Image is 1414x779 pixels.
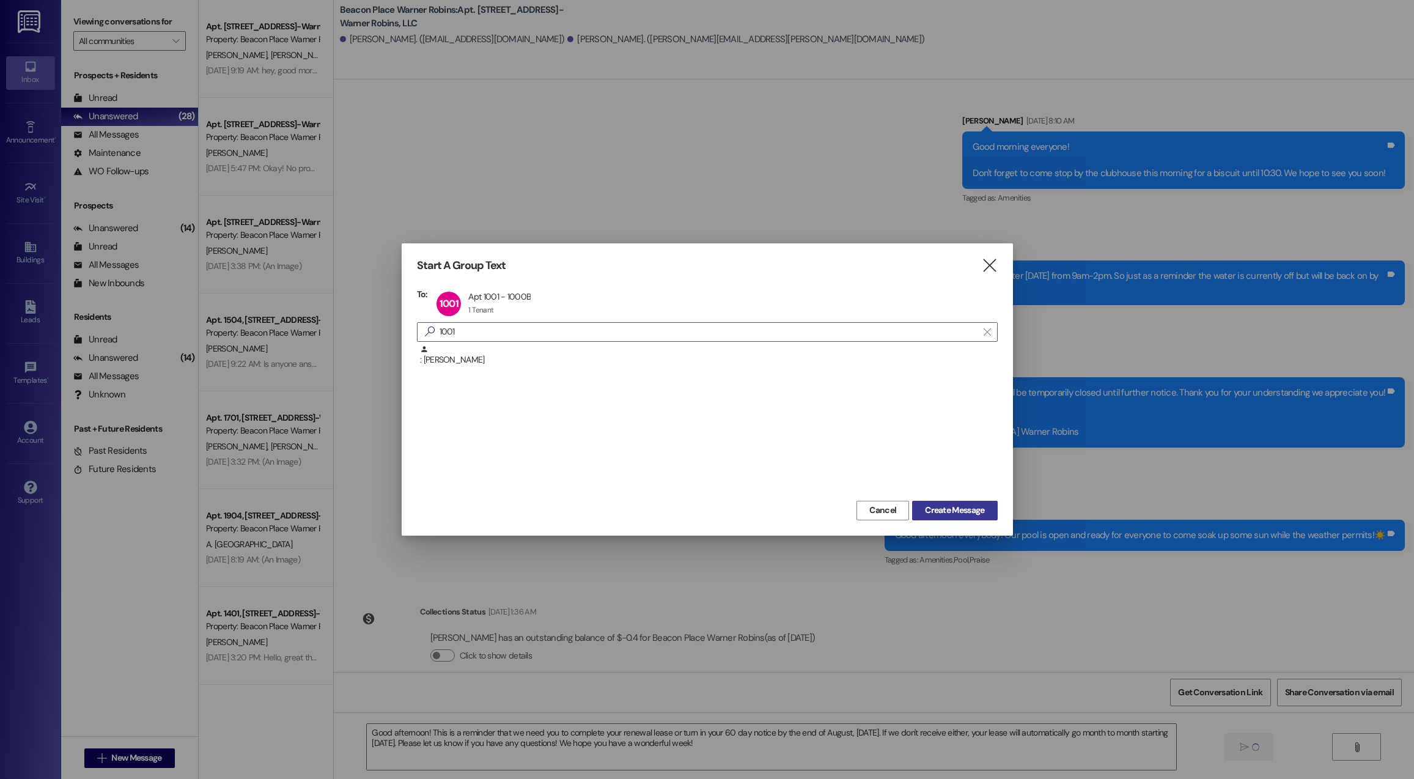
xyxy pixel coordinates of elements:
[925,504,984,517] span: Create Message
[856,501,909,520] button: Cancel
[912,501,997,520] button: Create Message
[984,327,990,337] i: 
[417,259,506,273] h3: Start A Group Text
[420,325,440,338] i: 
[420,345,998,366] div: : [PERSON_NAME]
[417,289,428,300] h3: To:
[440,297,458,310] span: 1001
[440,323,978,341] input: Search for any contact or apartment
[468,305,493,315] div: 1 Tenant
[468,291,531,302] div: Apt 1001 - 1000B
[978,323,997,341] button: Clear text
[417,345,998,375] div: : [PERSON_NAME]
[869,504,896,517] span: Cancel
[981,259,998,272] i: 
